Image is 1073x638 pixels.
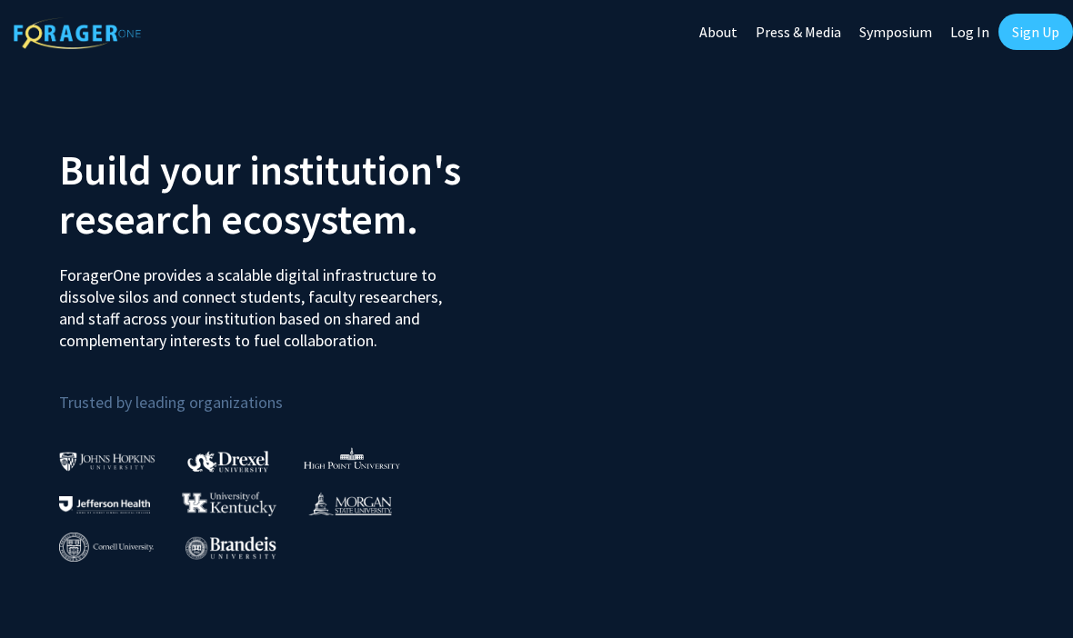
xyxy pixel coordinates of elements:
img: Thomas Jefferson University [59,496,150,513]
img: Brandeis University [186,536,276,559]
h2: Build your institution's research ecosystem. [59,145,523,244]
p: Trusted by leading organizations [59,366,523,416]
a: Sign Up [998,14,1073,50]
img: Morgan State University [308,492,392,515]
img: University of Kentucky [182,492,276,516]
img: Cornell University [59,533,154,563]
img: Drexel University [187,451,269,472]
img: ForagerOne Logo [14,17,141,49]
img: Johns Hopkins University [59,452,155,471]
img: High Point University [304,447,400,469]
p: ForagerOne provides a scalable digital infrastructure to dissolve silos and connect students, fac... [59,251,467,352]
